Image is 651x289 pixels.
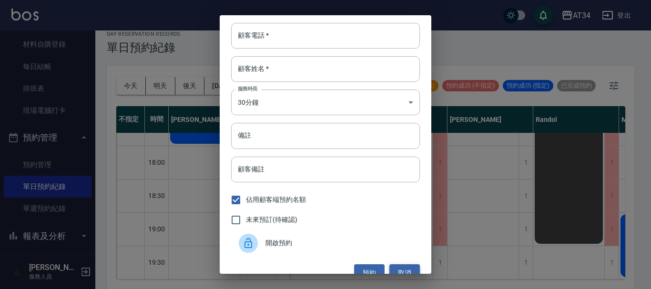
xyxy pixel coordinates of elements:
div: 開啟預約 [231,230,420,257]
span: 佔用顧客端預約名額 [246,195,306,205]
div: 30分鐘 [231,90,420,115]
span: 未來預訂(待確認) [246,215,297,225]
label: 服務時長 [238,85,258,92]
button: 取消 [389,264,420,282]
span: 開啟預約 [265,238,412,248]
button: 預約 [354,264,385,282]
